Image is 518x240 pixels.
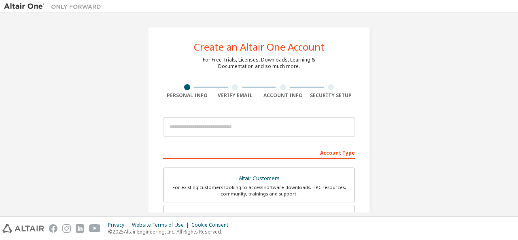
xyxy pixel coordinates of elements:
div: Privacy [108,222,132,228]
p: © 2025 Altair Engineering, Inc. All Rights Reserved. [108,228,233,235]
img: facebook.svg [49,224,57,233]
div: Website Terms of Use [132,222,191,228]
div: For existing customers looking to access software downloads, HPC resources, community, trainings ... [168,184,350,197]
div: Security Setup [307,92,355,99]
img: altair_logo.svg [2,224,44,233]
div: Personal Info [163,92,211,99]
img: Altair One [4,2,105,11]
div: Account Type [163,146,355,159]
img: linkedin.svg [76,224,84,233]
div: Cookie Consent [191,222,233,228]
div: Students [168,210,350,221]
div: Create an Altair One Account [194,42,325,52]
div: Verify Email [211,92,259,99]
div: Account Info [259,92,307,99]
div: Altair Customers [168,173,350,184]
div: For Free Trials, Licenses, Downloads, Learning & Documentation and so much more. [203,57,315,70]
img: instagram.svg [62,224,71,233]
img: youtube.svg [89,224,101,233]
